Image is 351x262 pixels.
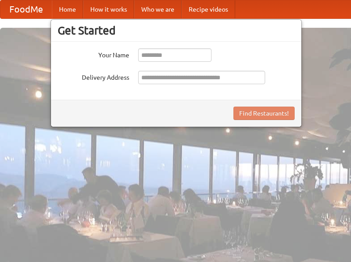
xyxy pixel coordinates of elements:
[233,107,295,120] button: Find Restaurants!
[83,0,134,18] a: How it works
[52,0,83,18] a: Home
[58,71,129,82] label: Delivery Address
[182,0,235,18] a: Recipe videos
[58,48,129,60] label: Your Name
[58,24,295,37] h3: Get Started
[0,0,52,18] a: FoodMe
[134,0,182,18] a: Who we are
